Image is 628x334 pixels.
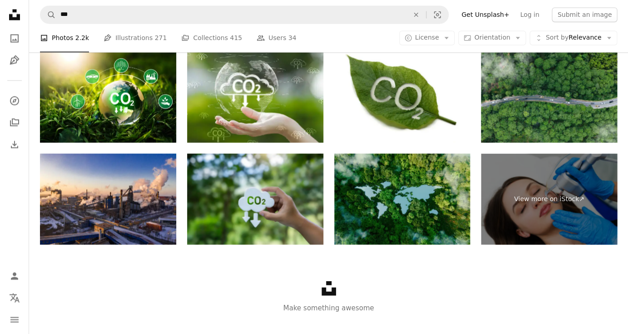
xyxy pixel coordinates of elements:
[334,51,470,142] img: A green leaf with co2 written on it
[552,7,617,22] button: Submit an image
[545,34,568,41] span: Sort by
[458,31,526,46] button: Orientation
[187,153,323,244] img: Hand holding a CO2 icon symbol. Net zero and carbon footprint for reduce emission, carbon neutral...
[474,34,510,41] span: Orientation
[40,153,176,244] img: Industrial area sunset in winter
[181,24,242,53] a: Collections 415
[5,310,24,329] button: Menu
[5,135,24,153] a: Download History
[40,5,449,24] form: Find visuals sitewide
[334,153,470,244] img: A lake in the shape of the world's continents in the middle of untouched nature. A metaphor for e...
[481,51,617,142] img: EV car, Electric car or hydrogen energy car on road midst forest and natural. Environmental frien...
[5,91,24,110] a: Explore
[5,29,24,47] a: Photos
[155,33,167,43] span: 271
[5,267,24,285] a: Log in / Sign up
[406,6,426,23] button: Clear
[29,302,628,313] p: Make something awesome
[40,6,56,23] button: Search Unsplash
[456,7,514,22] a: Get Unsplash+
[529,31,617,46] button: Sort byRelevance
[415,34,439,41] span: License
[545,34,601,43] span: Relevance
[5,51,24,69] a: Illustrations
[40,51,176,142] img: Sustainable development and green business based on renewable energy. Reduce CO2 emission concept...
[481,153,617,244] a: View more on iStock↗
[257,24,297,53] a: Users 34
[514,7,544,22] a: Log in
[5,5,24,25] a: Home — Unsplash
[399,31,455,46] button: License
[426,6,448,23] button: Visual search
[104,24,167,53] a: Illustrations 271
[5,288,24,307] button: Language
[230,33,242,43] span: 415
[187,51,323,142] img: carbon footprint reduction
[5,113,24,132] a: Collections
[288,33,297,43] span: 34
